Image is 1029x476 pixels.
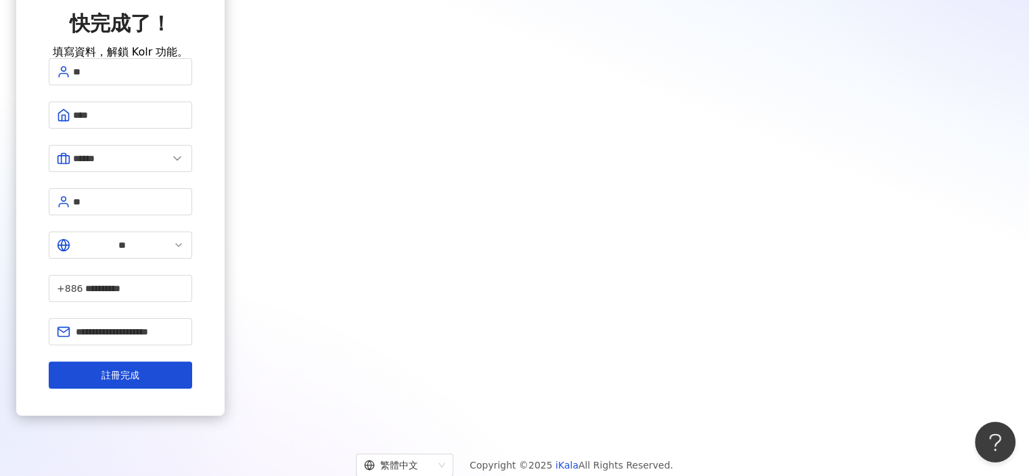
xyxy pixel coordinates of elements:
div: 繁體中文 [364,454,433,476]
span: +886 [57,281,83,296]
span: 註冊完成 [101,370,139,381]
iframe: Help Scout Beacon - Open [975,422,1015,462]
button: 註冊完成 [49,362,192,389]
span: Copyright © 2025 All Rights Reserved. [470,457,673,473]
span: 快完成了！ [70,12,171,35]
span: 填寫資料，解鎖 Kolr 功能。 [53,45,189,58]
a: iKala [555,460,578,471]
